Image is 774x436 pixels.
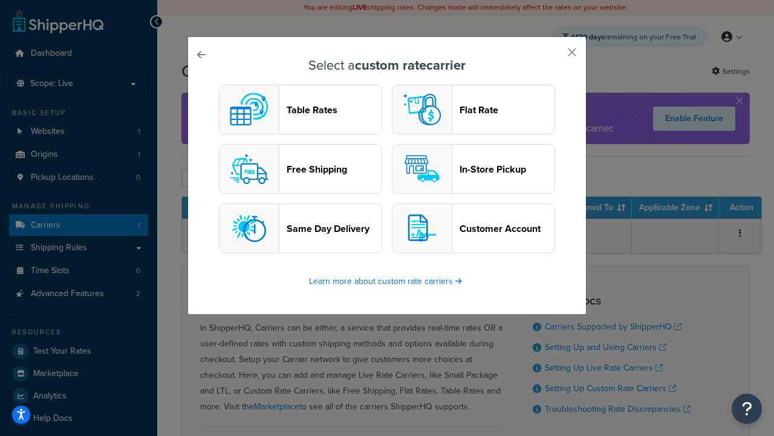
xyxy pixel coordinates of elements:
[392,144,555,194] button: pickup logoIn-Store Pickup
[398,145,446,193] img: pickup logo
[732,394,762,424] button: Open Resource Center
[219,144,382,194] button: free logoFree Shipping
[398,85,446,134] img: flat logo
[392,203,555,253] button: customerAccount logoCustomer Account
[398,204,446,253] img: customerAccount logo
[219,85,382,134] button: custom logoTable Rates
[460,163,554,175] header: In-Store Pickup
[287,104,382,116] header: Table Rates
[460,223,554,234] header: Customer Account
[225,145,273,193] img: free logo
[225,85,273,134] img: custom logo
[309,275,465,288] a: Learn more about custom rate carriers
[218,58,556,73] h3: Select a
[460,104,554,116] header: Flat Rate
[287,223,382,234] header: Same Day Delivery
[392,85,555,134] button: flat logoFlat Rate
[355,55,466,75] strong: custom rate carrier
[287,163,382,175] header: Free Shipping
[219,203,382,253] button: sameday logoSame Day Delivery
[225,204,273,253] img: sameday logo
